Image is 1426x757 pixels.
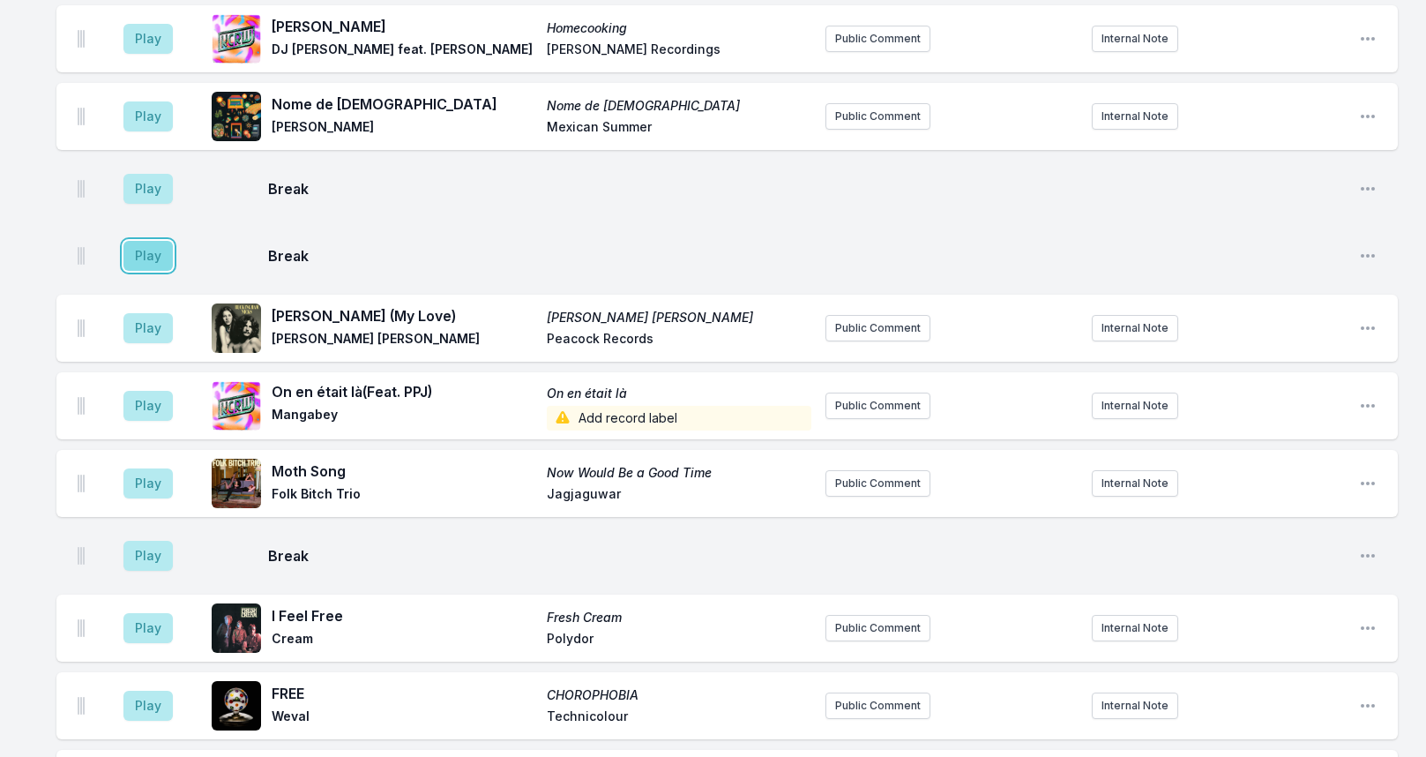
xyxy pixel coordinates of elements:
[78,397,85,415] img: Drag Handle
[547,97,811,115] span: Nome de [DEMOGRAPHIC_DATA]
[78,697,85,715] img: Drag Handle
[272,305,536,326] span: [PERSON_NAME] (My Love)
[272,605,536,626] span: I Feel Free
[123,174,173,204] button: Play
[825,103,930,130] button: Public Comment
[547,708,811,729] span: Technicolour
[1359,319,1377,337] button: Open playlist item options
[123,468,173,498] button: Play
[547,19,811,37] span: Homecooking
[272,485,536,506] span: Folk Bitch Trio
[547,406,811,431] span: Add record label
[212,459,261,508] img: Now Would Be a Good Time
[272,708,536,729] span: Weval
[272,16,536,37] span: [PERSON_NAME]
[547,686,811,704] span: CHOROPHOBIA
[212,681,261,731] img: CHOROPHOBIA
[212,603,261,652] img: Fresh Cream
[123,241,173,271] button: Play
[825,470,930,497] button: Public Comment
[123,613,173,643] button: Play
[212,304,261,353] img: Buckingham Nicks
[123,391,173,421] button: Play
[272,118,536,139] span: [PERSON_NAME]
[1359,247,1377,265] button: Open playlist item options
[547,118,811,139] span: Mexican Summer
[1359,547,1377,565] button: Open playlist item options
[825,393,930,419] button: Public Comment
[78,30,85,48] img: Drag Handle
[1359,180,1377,198] button: Open playlist item options
[547,464,811,482] span: Now Would Be a Good Time
[547,385,811,402] span: On en était là
[268,178,1345,199] span: Break
[1359,475,1377,492] button: Open playlist item options
[1359,108,1377,125] button: Open playlist item options
[825,615,930,641] button: Public Comment
[1092,470,1178,497] button: Internal Note
[212,92,261,141] img: Nome de Deus
[1092,615,1178,641] button: Internal Note
[547,309,811,326] span: [PERSON_NAME] [PERSON_NAME]
[547,41,811,62] span: [PERSON_NAME] Recordings
[78,547,85,565] img: Drag Handle
[272,94,536,115] span: Nome de [DEMOGRAPHIC_DATA]
[272,630,536,651] span: Cream
[272,406,536,431] span: Mangabey
[547,485,811,506] span: Jagjaguwar
[1092,103,1178,130] button: Internal Note
[1359,697,1377,715] button: Open playlist item options
[547,609,811,626] span: Fresh Cream
[825,693,930,719] button: Public Comment
[1359,397,1377,415] button: Open playlist item options
[272,461,536,482] span: Moth Song
[272,683,536,704] span: FREE
[268,245,1345,266] span: Break
[272,381,536,402] span: On en était là (Feat. PPJ)
[123,24,173,54] button: Play
[78,619,85,637] img: Drag Handle
[78,319,85,337] img: Drag Handle
[825,26,930,52] button: Public Comment
[1092,315,1178,341] button: Internal Note
[78,475,85,492] img: Drag Handle
[1092,26,1178,52] button: Internal Note
[272,41,536,62] span: DJ [PERSON_NAME] feat. [PERSON_NAME]
[1359,619,1377,637] button: Open playlist item options
[825,315,930,341] button: Public Comment
[212,381,261,431] img: On en était là
[78,108,85,125] img: Drag Handle
[547,330,811,351] span: Peacock Records
[272,330,536,351] span: [PERSON_NAME] [PERSON_NAME]
[212,14,261,64] img: Homecooking
[1359,30,1377,48] button: Open playlist item options
[268,545,1345,566] span: Break
[123,101,173,131] button: Play
[78,247,85,265] img: Drag Handle
[1092,393,1178,419] button: Internal Note
[547,630,811,651] span: Polydor
[78,180,85,198] img: Drag Handle
[123,313,173,343] button: Play
[123,541,173,571] button: Play
[123,691,173,721] button: Play
[1092,693,1178,719] button: Internal Note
